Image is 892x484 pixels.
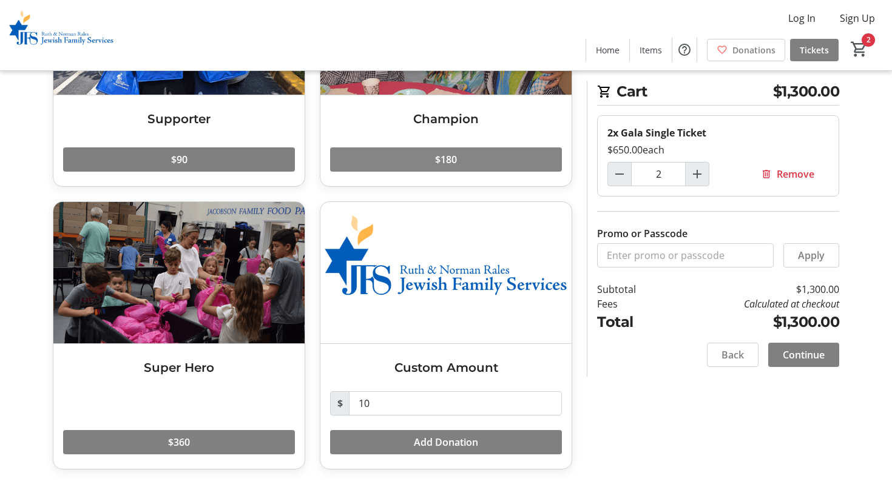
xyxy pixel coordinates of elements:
span: Add Donation [414,435,478,449]
td: $1,300.00 [667,282,839,297]
span: Tickets [800,44,829,56]
input: Enter promo or passcode [597,243,774,267]
div: $650.00 each [607,143,829,157]
h3: Supporter [63,110,295,128]
a: Donations [707,39,785,61]
button: Add Donation [330,430,562,454]
span: Apply [798,248,825,263]
span: Remove [777,167,814,181]
span: Sign Up [840,11,875,25]
button: Help [672,38,697,62]
button: Apply [783,243,839,267]
button: Increment by one [686,163,709,186]
button: $90 [63,147,295,172]
h3: Champion [330,110,562,128]
td: Subtotal [597,282,667,297]
td: Fees [597,297,667,311]
span: Log In [788,11,816,25]
img: Ruth & Norman Rales Jewish Family Services's Logo [7,5,115,66]
td: $1,300.00 [667,311,839,333]
h3: Custom Amount [330,358,562,377]
span: Items [640,44,662,56]
span: Donations [732,44,775,56]
button: Cart [848,38,870,60]
span: $1,300.00 [773,81,840,103]
img: Custom Amount [320,202,572,343]
td: Total [597,311,667,333]
button: Sign Up [830,8,885,28]
button: Continue [768,343,839,367]
label: Promo or Passcode [597,226,688,241]
img: Super Hero [53,202,305,343]
td: Calculated at checkout [667,297,839,311]
button: $360 [63,430,295,454]
h3: Super Hero [63,358,295,377]
span: Continue [783,348,825,362]
button: $180 [330,147,562,172]
input: Donation Amount [349,391,562,415]
span: Back [721,348,744,362]
input: Gala Single Ticket Quantity [631,162,686,186]
a: Tickets [790,39,839,61]
h2: Cart [597,81,839,106]
span: $360 [168,435,190,449]
button: Back [707,343,759,367]
button: Remove [746,162,829,186]
span: $90 [171,152,188,167]
span: Home [596,44,620,56]
div: 2x Gala Single Ticket [607,126,829,140]
button: Log In [779,8,825,28]
span: $ [330,391,350,415]
button: Decrement by one [608,163,631,186]
a: Home [586,39,629,61]
a: Items [630,39,672,61]
span: $180 [435,152,457,167]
